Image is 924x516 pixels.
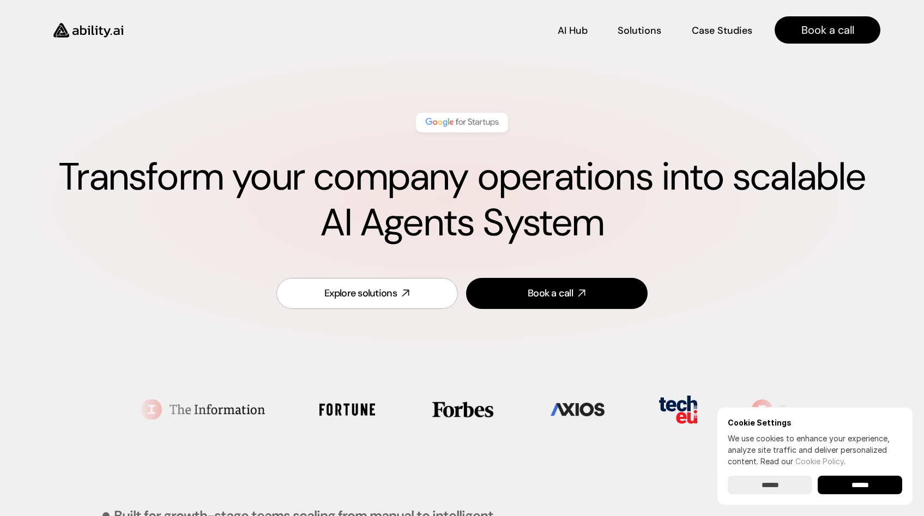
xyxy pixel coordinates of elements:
[775,16,880,44] a: Book a call
[466,278,648,309] a: Book a call
[692,24,752,38] p: Case Studies
[728,418,902,427] h6: Cookie Settings
[558,21,588,40] a: AI Hub
[691,21,753,40] a: Case Studies
[795,457,844,466] a: Cookie Policy
[324,287,397,300] div: Explore solutions
[44,154,880,246] h1: Transform your company operations into scalable AI Agents System
[728,433,902,467] p: We use cookies to enhance your experience, analyze site traffic and deliver personalized content.
[276,278,458,309] a: Explore solutions
[528,287,573,300] div: Book a call
[618,21,661,40] a: Solutions
[760,457,846,466] span: Read our .
[138,16,880,44] nav: Main navigation
[618,24,661,38] p: Solutions
[801,22,854,38] p: Book a call
[558,24,588,38] p: AI Hub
